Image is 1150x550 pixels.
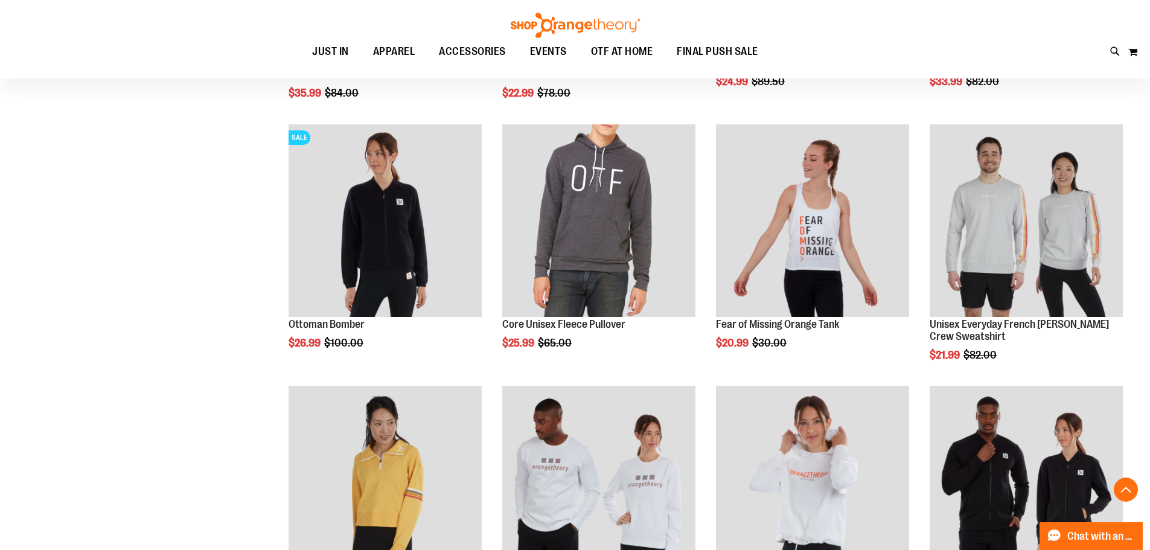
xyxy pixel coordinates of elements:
span: $21.99 [930,349,962,361]
span: $84.00 [325,87,360,99]
a: EVENTS [518,38,579,66]
span: Chat with an Expert [1067,531,1136,542]
span: $78.00 [537,87,572,99]
span: $65.00 [538,337,573,349]
a: FINAL PUSH SALE [665,38,770,65]
span: $22.99 [502,87,535,99]
div: product [283,118,488,380]
button: Back To Top [1114,478,1138,502]
span: APPAREL [373,38,415,65]
a: JUST IN [300,38,361,66]
a: Product image for Ottoman BomberSALE [289,124,482,319]
span: $26.99 [289,337,322,349]
button: Chat with an Expert [1040,522,1143,550]
span: $35.99 [289,87,323,99]
a: Core Unisex Fleece Pullover [502,318,625,330]
span: $100.00 [324,337,365,349]
a: Fear of Missing Orange Tank [716,318,839,330]
span: OTF AT HOME [591,38,653,65]
span: $30.00 [752,337,788,349]
span: $82.00 [963,349,998,361]
span: $33.99 [930,75,964,88]
span: JUST IN [312,38,349,65]
div: product [710,118,915,380]
span: SALE [289,130,310,145]
img: Product image for Unisex Everyday French Terry Crew Sweatshirt [930,124,1123,318]
a: Product image for Core Unisex Fleece Pullover [502,124,695,319]
a: ACCESSORIES [427,38,518,66]
img: Product image for Ottoman Bomber [289,124,482,318]
div: product [924,118,1129,392]
a: Ottoman Bomber [289,318,365,330]
a: Product image for Fear of Missing Orange Tank [716,124,909,319]
a: OTF AT HOME [579,38,665,66]
span: ACCESSORIES [439,38,506,65]
a: Unisex French [PERSON_NAME] Pullover Hoodie [289,57,464,81]
img: Product image for Core Unisex Fleece Pullover [502,124,695,318]
a: Unisex Everyday French [PERSON_NAME] Crew Sweatshirt [930,318,1109,342]
span: FINAL PUSH SALE [677,38,758,65]
div: product [496,118,701,380]
span: $25.99 [502,337,536,349]
span: $82.00 [966,75,1001,88]
span: $24.99 [716,75,750,88]
span: EVENTS [530,38,567,65]
span: $20.99 [716,337,750,349]
span: $89.50 [752,75,787,88]
a: APPAREL [361,38,427,66]
img: Product image for Fear of Missing Orange Tank [716,124,909,318]
img: Shop Orangetheory [509,13,642,38]
a: Everyday French [PERSON_NAME] Mock Pullover [502,57,675,81]
a: Product image for Unisex Everyday French Terry Crew Sweatshirt [930,124,1123,319]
